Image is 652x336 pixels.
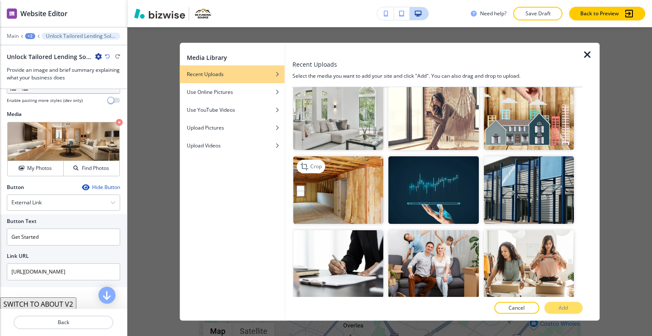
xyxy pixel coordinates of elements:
h3: Need help? [480,10,506,17]
h4: Upload Videos [187,141,221,149]
button: Main [7,33,19,39]
h2: Unlock Tailored Lending Solutions [DATE] [7,52,92,61]
button: Recent Uploads [180,65,285,83]
p: Crop [310,163,322,170]
h3: Provide an image and brief summary explaining what your business does [7,66,120,82]
h2: Button [7,184,24,191]
button: Upload Pictures [180,119,285,136]
h4: Use Online Pictures [187,88,233,96]
img: Your Logo [193,7,214,20]
button: Cancel [494,302,539,314]
h3: Recent Uploads [292,59,337,68]
p: Back to Preview [580,10,619,17]
p: Cancel [509,304,525,312]
button: Use Online Pictures [180,83,285,101]
p: Back [14,319,112,326]
input: Ex. www.google.com [7,263,120,280]
button: Upload Videos [180,136,285,154]
h2: Media Library [187,53,227,62]
button: Save Draft [513,7,562,20]
h4: My Photos [27,164,52,172]
h4: Select the media you want to add your site and click "Add". You can also drag and drop to upload. [292,72,583,79]
div: My PhotosFind Photos [7,121,120,177]
h2: Website Editor [20,8,67,19]
button: Unlock Tailored Lending Solutions [DATE] [42,33,120,40]
button: Back [14,316,113,329]
h2: Media [7,110,120,118]
h2: Button Text [7,217,37,225]
img: editor icon [7,8,17,19]
h4: Use YouTube Videos [187,106,235,113]
p: Save Draft [524,10,551,17]
img: Bizwise Logo [134,8,185,19]
h2: Link URL [7,252,29,260]
h4: Enable pasting more styles (dev only) [7,97,83,104]
button: +2 [25,33,35,39]
button: Hide Button [82,184,120,191]
h4: Recent Uploads [187,70,224,78]
h4: External Link [11,199,42,206]
button: Use YouTube Videos [180,101,285,119]
button: My Photos [8,161,64,176]
p: Unlock Tailored Lending Solutions [DATE] [46,33,116,39]
h4: Upload Pictures [187,124,224,131]
button: Find Photos [64,161,119,176]
button: Back to Preview [569,7,645,20]
div: Crop [297,160,325,173]
h4: Find Photos [82,164,109,172]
